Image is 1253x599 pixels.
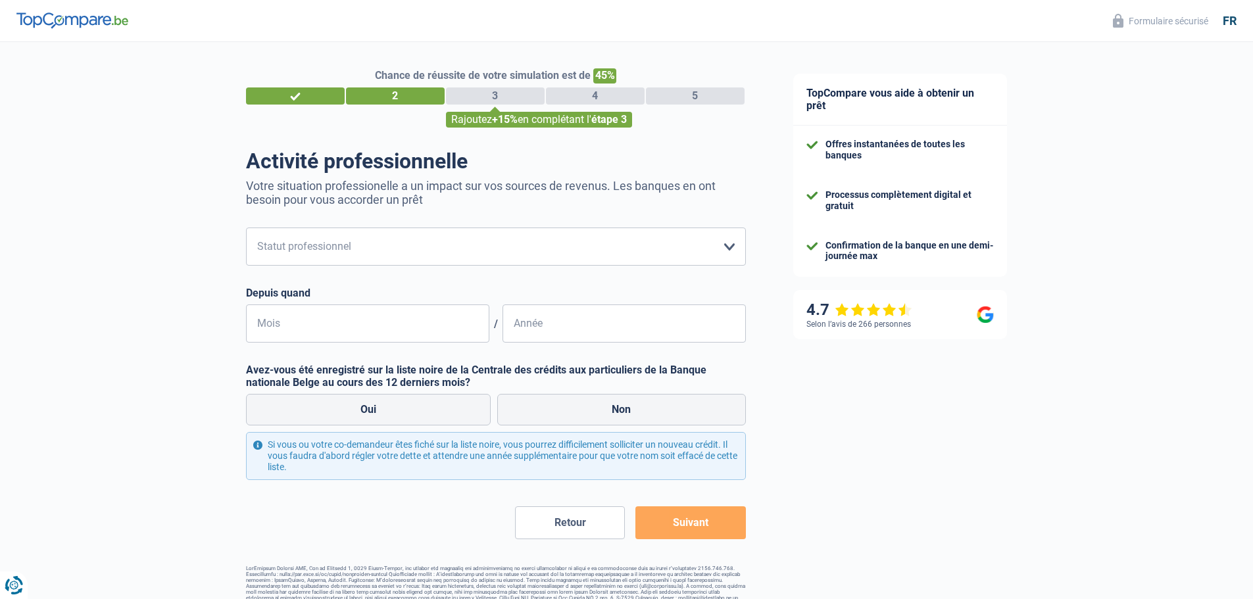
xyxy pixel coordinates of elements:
[497,394,746,425] label: Non
[515,506,625,539] button: Retour
[489,318,503,330] span: /
[825,240,994,262] div: Confirmation de la banque en une demi-journée max
[635,506,745,539] button: Suivant
[793,74,1007,126] div: TopCompare vous aide à obtenir un prêt
[16,12,128,28] img: TopCompare Logo
[246,87,345,105] div: 1
[246,304,489,343] input: MM
[446,87,545,105] div: 3
[446,112,632,128] div: Rajoutez en complétant l'
[246,364,746,389] label: Avez-vous été enregistré sur la liste noire de la Centrale des crédits aux particuliers de la Ban...
[646,87,745,105] div: 5
[246,179,746,206] p: Votre situation professionelle a un impact sur vos sources de revenus. Les banques en ont besoin ...
[246,394,491,425] label: Oui
[346,87,445,105] div: 2
[806,320,911,329] div: Selon l’avis de 266 personnes
[825,189,994,212] div: Processus complètement digital et gratuit
[1105,10,1216,32] button: Formulaire sécurisé
[1223,14,1237,28] div: fr
[591,113,627,126] span: étape 3
[546,87,645,105] div: 4
[246,149,746,174] h1: Activité professionnelle
[806,300,912,320] div: 4.7
[492,113,518,126] span: +15%
[503,304,746,343] input: AAAA
[375,69,591,82] span: Chance de réussite de votre simulation est de
[246,287,746,299] label: Depuis quand
[246,432,746,479] div: Si vous ou votre co-demandeur êtes fiché sur la liste noire, vous pourrez difficilement sollicite...
[593,68,616,84] span: 45%
[825,139,994,161] div: Offres instantanées de toutes les banques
